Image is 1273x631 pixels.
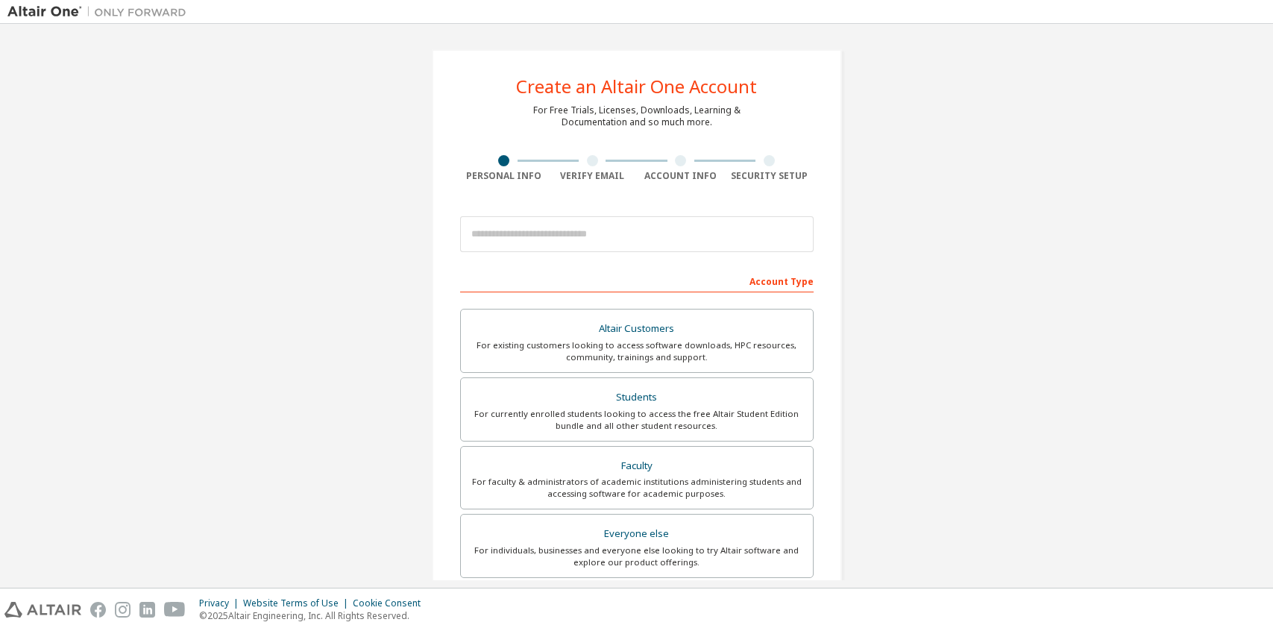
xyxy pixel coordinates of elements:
[470,318,804,339] div: Altair Customers
[516,78,757,95] div: Create an Altair One Account
[470,456,804,477] div: Faculty
[115,602,131,618] img: instagram.svg
[470,544,804,568] div: For individuals, businesses and everyone else looking to try Altair software and explore our prod...
[637,170,726,182] div: Account Info
[353,597,430,609] div: Cookie Consent
[199,597,243,609] div: Privacy
[460,269,814,292] div: Account Type
[199,609,430,622] p: © 2025 Altair Engineering, Inc. All Rights Reserved.
[90,602,106,618] img: facebook.svg
[243,597,353,609] div: Website Terms of Use
[7,4,194,19] img: Altair One
[470,476,804,500] div: For faculty & administrators of academic institutions administering students and accessing softwa...
[139,602,155,618] img: linkedin.svg
[460,170,549,182] div: Personal Info
[470,524,804,544] div: Everyone else
[533,104,741,128] div: For Free Trials, Licenses, Downloads, Learning & Documentation and so much more.
[470,339,804,363] div: For existing customers looking to access software downloads, HPC resources, community, trainings ...
[164,602,186,618] img: youtube.svg
[725,170,814,182] div: Security Setup
[548,170,637,182] div: Verify Email
[4,602,81,618] img: altair_logo.svg
[470,387,804,408] div: Students
[470,408,804,432] div: For currently enrolled students looking to access the free Altair Student Edition bundle and all ...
